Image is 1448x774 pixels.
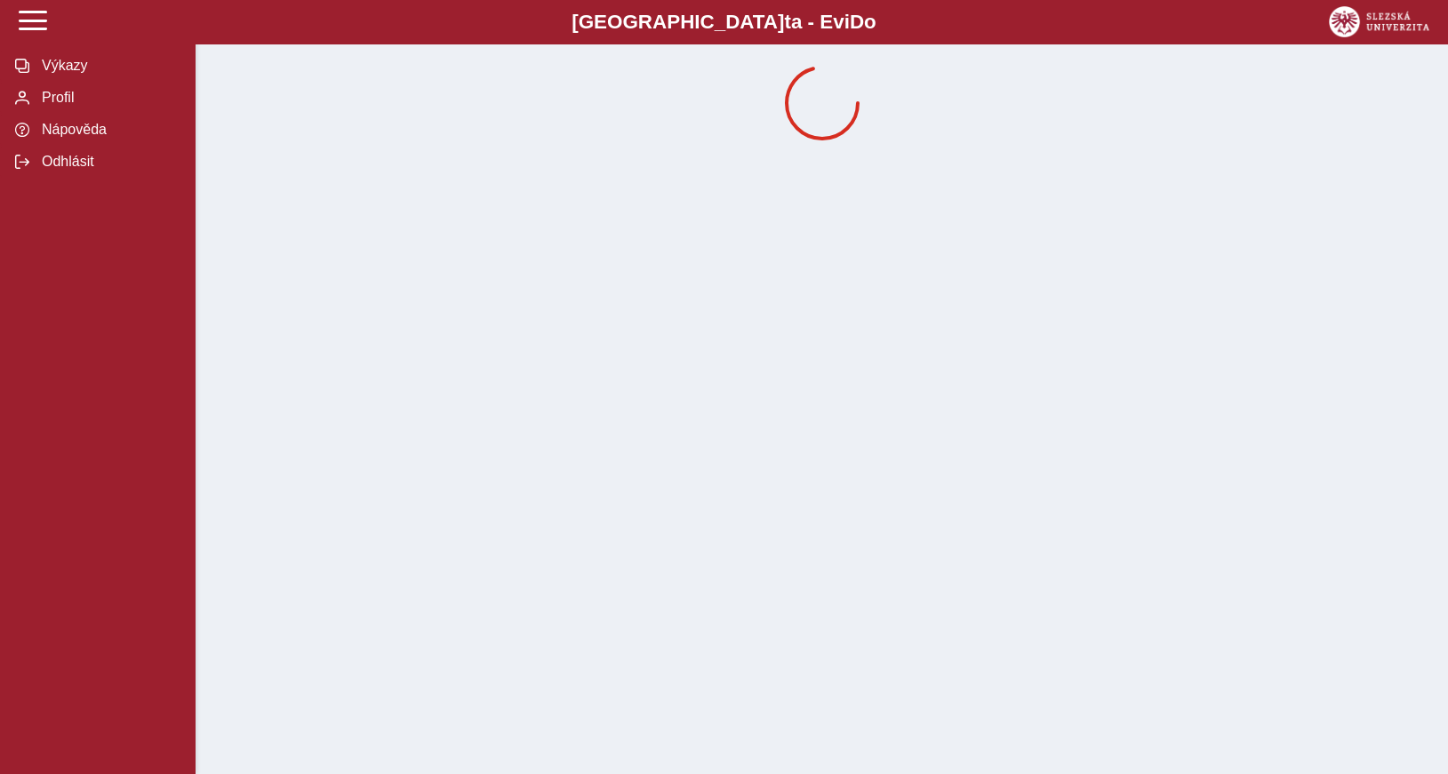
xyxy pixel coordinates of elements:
span: Výkazy [36,58,180,74]
b: [GEOGRAPHIC_DATA] a - Evi [53,11,1395,34]
span: o [864,11,876,33]
span: D [850,11,864,33]
span: Profil [36,90,180,106]
span: Odhlásit [36,154,180,170]
img: logo_web_su.png [1329,6,1429,37]
span: Nápověda [36,122,180,138]
span: t [784,11,790,33]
